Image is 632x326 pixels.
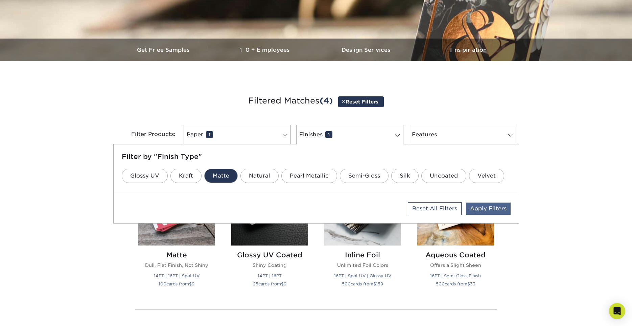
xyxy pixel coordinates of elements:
a: Velvet [469,169,504,183]
a: Uncoated [421,169,466,183]
span: 500 [342,281,351,286]
small: cards from [342,281,383,286]
a: Matte Business Cards Matte Dull, Flat Finish, Not Shiny 14PT | 16PT | Spot UV 100cards from$9 [138,169,215,296]
p: Dull, Flat Finish, Not Shiny [138,262,215,269]
a: Aqueous Coated Business Cards Aqueous Coated Offers a Slight Sheen 16PT | Semi-Gloss Finish 500ca... [417,169,494,296]
a: Inspiration [418,39,519,61]
a: 10+ Employees [215,39,316,61]
a: Get Free Samples [113,39,215,61]
small: cards from [436,281,475,286]
small: 14PT | 16PT | Spot UV [154,273,200,278]
a: Design Services [316,39,418,61]
small: 14PT | 16PT [258,273,282,278]
small: cards from [253,281,286,286]
div: Filter Products: [113,125,181,144]
small: cards from [159,281,194,286]
span: 33 [470,281,475,286]
a: Inline Foil Business Cards Inline Foil Unlimited Foil Colors 16PT | Spot UV | Glossy UV 500cards ... [324,169,401,296]
a: Natural [240,169,279,183]
h3: Get Free Samples [113,47,215,53]
h2: Aqueous Coated [417,251,494,259]
a: Reset All Filters [408,202,462,215]
a: Silk [391,169,419,183]
a: Kraft [170,169,202,183]
span: 9 [192,281,194,286]
span: 1 [325,131,332,138]
span: 25 [253,281,258,286]
h2: Matte [138,251,215,259]
small: 16PT | Spot UV | Glossy UV [334,273,391,278]
h2: Inline Foil [324,251,401,259]
h5: Filter by "Finish Type" [122,153,511,161]
span: 9 [284,281,286,286]
h2: Glossy UV Coated [231,251,308,259]
a: Pearl Metallic [281,169,337,183]
p: Unlimited Foil Colors [324,262,401,269]
span: (4) [320,96,333,106]
a: Glossy UV Coated Business Cards Glossy UV Coated Shiny Coating 14PT | 16PT 25cards from$9 [231,169,308,296]
span: $ [467,281,470,286]
a: Apply Filters [466,203,511,215]
span: $ [189,281,192,286]
a: Semi-Gloss [340,169,389,183]
div: Open Intercom Messenger [609,303,625,319]
p: Shiny Coating [231,262,308,269]
h3: Inspiration [418,47,519,53]
p: Offers a Slight Sheen [417,262,494,269]
a: Finishes1 [296,125,403,144]
a: Paper1 [184,125,291,144]
h3: Filtered Matches [118,86,514,117]
a: Matte [204,169,238,183]
h3: Design Services [316,47,418,53]
span: $ [373,281,376,286]
small: 16PT | Semi-Gloss Finish [430,273,481,278]
span: 500 [436,281,445,286]
h3: 10+ Employees [215,47,316,53]
a: Glossy UV [122,169,168,183]
span: 159 [376,281,383,286]
span: $ [281,281,284,286]
span: 1 [206,131,213,138]
span: 100 [159,281,166,286]
a: Reset Filters [338,96,384,107]
a: Features [409,125,516,144]
iframe: Google Customer Reviews [2,305,57,324]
